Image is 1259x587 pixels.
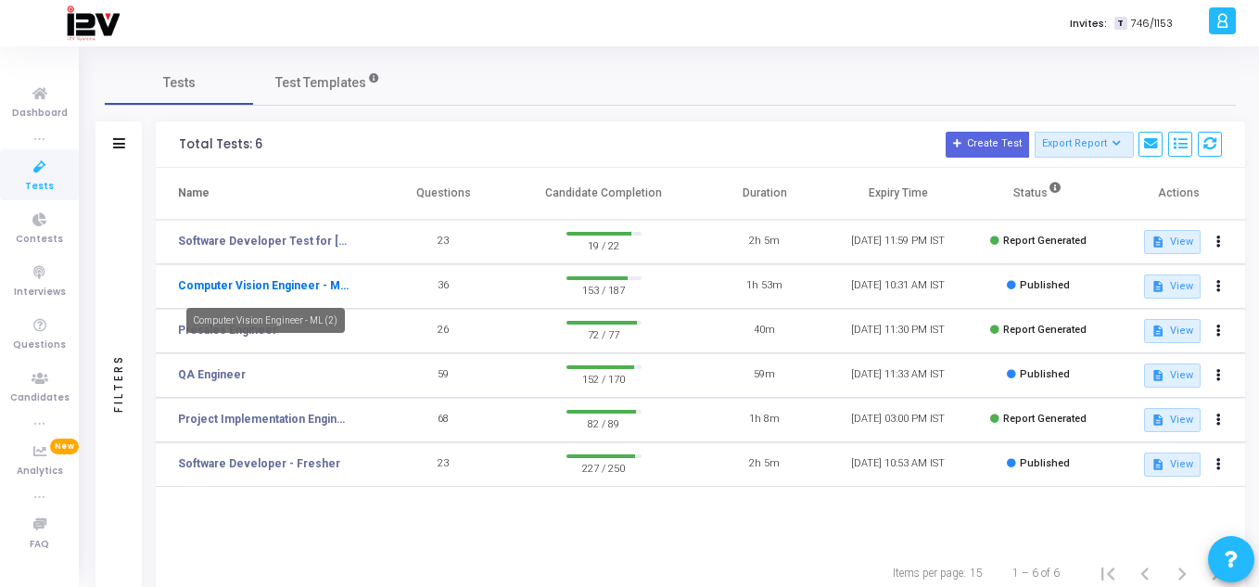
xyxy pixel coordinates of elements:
td: [DATE] 11:59 PM IST [832,220,965,264]
span: Interviews [14,285,66,300]
span: 19 / 22 [566,236,642,254]
td: 26 [376,309,510,353]
td: [DATE] 11:33 AM IST [832,353,965,398]
td: 2h 5m [698,220,832,264]
div: Computer Vision Engineer - ML (2) [186,308,345,333]
a: QA Engineer [178,366,246,383]
span: Report Generated [1003,413,1087,425]
td: 23 [376,220,510,264]
th: Name [156,168,376,220]
td: 68 [376,398,510,442]
span: Published [1020,368,1070,380]
span: 746/1153 [1131,16,1173,32]
td: 2h 5m [698,442,832,487]
td: 1h 8m [698,398,832,442]
button: View [1144,364,1201,388]
td: [DATE] 10:31 AM IST [832,264,965,309]
button: View [1144,408,1201,432]
mat-icon: description [1151,458,1164,471]
td: 59 [376,353,510,398]
button: Create Test [946,132,1029,158]
button: View [1144,274,1201,299]
th: Questions [376,168,510,220]
span: Candidates [10,390,70,406]
span: Test Templates [275,73,366,93]
span: 82 / 89 [566,414,642,432]
div: Total Tests: 6 [179,137,262,152]
span: FAQ [30,537,49,553]
span: Published [1020,279,1070,291]
a: Computer Vision Engineer - ML (2) [178,277,349,294]
span: 227 / 250 [566,458,642,477]
td: 23 [376,442,510,487]
mat-icon: description [1151,369,1164,382]
span: Dashboard [12,106,68,121]
a: Project Implementation Engineer [178,411,349,427]
img: logo [66,5,120,42]
button: Export Report [1035,132,1134,158]
span: 72 / 77 [566,325,642,343]
span: Tests [163,73,196,93]
mat-icon: description [1151,280,1164,293]
span: 153 / 187 [566,280,642,299]
span: Report Generated [1003,324,1087,336]
span: T [1114,17,1126,31]
th: Candidate Completion [510,168,698,220]
a: Software Developer Test for [PERSON_NAME] [178,233,349,249]
th: Expiry Time [832,168,965,220]
span: Report Generated [1003,235,1087,247]
mat-icon: description [1151,325,1164,338]
th: Duration [698,168,832,220]
label: Invites: [1070,16,1107,32]
td: 59m [698,353,832,398]
th: Actions [1112,168,1245,220]
span: Questions [13,338,66,353]
div: Filters [110,281,127,485]
td: [DATE] 10:53 AM IST [832,442,965,487]
div: Items per page: [893,565,966,581]
div: 1 – 6 of 6 [1012,565,1060,581]
td: [DATE] 11:30 PM IST [832,309,965,353]
a: Software Developer - Fresher [178,455,340,472]
div: 15 [970,565,983,581]
th: Status [965,168,1112,220]
td: 40m [698,309,832,353]
span: Published [1020,457,1070,469]
span: Contests [16,232,63,248]
td: [DATE] 03:00 PM IST [832,398,965,442]
td: 1h 53m [698,264,832,309]
mat-icon: description [1151,236,1164,249]
span: Tests [25,179,54,195]
span: New [50,439,79,454]
td: 36 [376,264,510,309]
span: Analytics [17,464,63,479]
span: 152 / 170 [566,369,642,388]
button: View [1144,230,1201,254]
button: View [1144,319,1201,343]
mat-icon: description [1151,414,1164,427]
button: View [1144,453,1201,477]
